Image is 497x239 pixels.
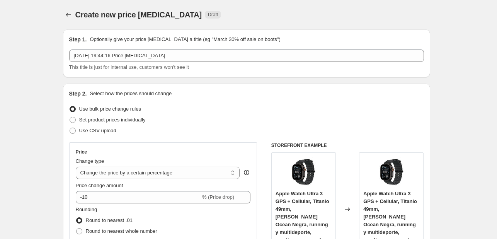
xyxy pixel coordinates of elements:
[76,149,87,155] h3: Price
[76,207,97,212] span: Rounding
[69,90,87,97] h2: Step 2.
[208,12,218,18] span: Draft
[376,157,407,188] img: 712J0HPs3RL_80x.jpg
[63,9,74,20] button: Price change jobs
[271,142,424,149] h6: STOREFRONT EXAMPLE
[79,106,141,112] span: Use bulk price change rules
[90,36,280,43] p: Optionally give your price [MEDICAL_DATA] a title (eg "March 30% off sale on boots")
[75,10,202,19] span: Create new price [MEDICAL_DATA]
[76,158,104,164] span: Change type
[76,183,123,188] span: Price change amount
[79,117,146,123] span: Set product prices individually
[76,191,201,203] input: -15
[202,194,234,200] span: % (Price drop)
[288,157,319,188] img: 712J0HPs3RL_80x.jpg
[69,64,189,70] span: This title is just for internal use, customers won't see it
[86,228,157,234] span: Round to nearest whole number
[79,128,116,133] span: Use CSV upload
[69,50,424,62] input: 30% off holiday sale
[243,169,250,176] div: help
[86,217,133,223] span: Round to nearest .01
[90,90,172,97] p: Select how the prices should change
[69,36,87,43] h2: Step 1.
